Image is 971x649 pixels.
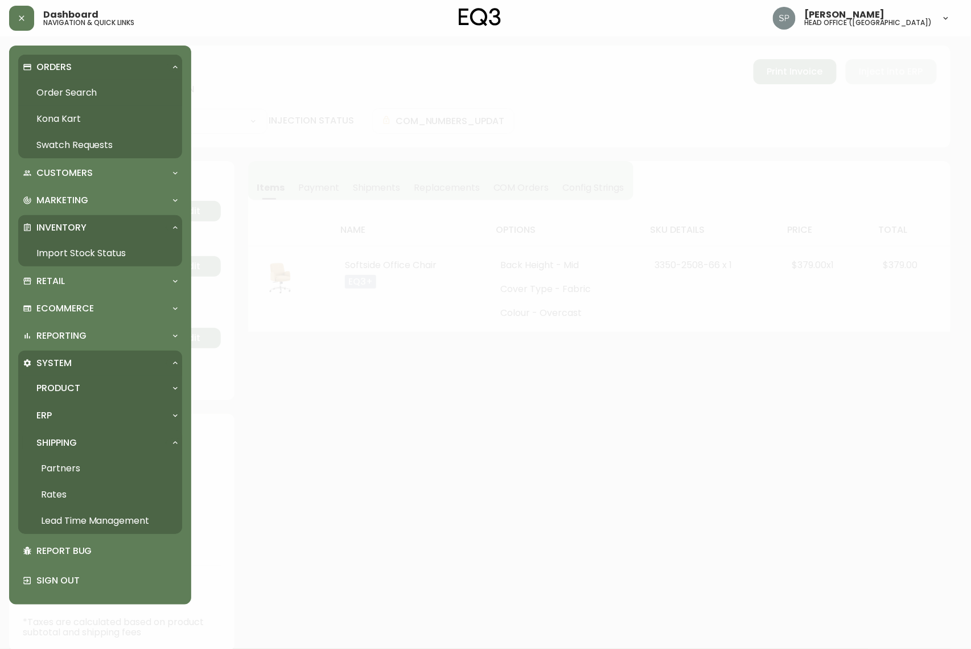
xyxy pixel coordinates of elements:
span: Dashboard [43,10,98,19]
h5: head office ([GEOGRAPHIC_DATA]) [805,19,932,26]
div: Shipping [18,430,182,455]
img: 0cb179e7bf3690758a1aaa5f0aafa0b4 [773,7,796,30]
a: Lead Time Management [18,508,182,534]
a: Rates [18,482,182,508]
p: ERP [36,409,52,422]
p: Ecommerce [36,302,94,315]
a: Swatch Requests [18,132,182,158]
div: Orders [18,55,182,80]
div: Sign Out [18,566,182,595]
div: ERP [18,403,182,428]
p: Customers [36,167,93,179]
a: Order Search [18,80,182,106]
p: Sign Out [36,574,178,587]
div: Customers [18,161,182,186]
div: Report Bug [18,536,182,566]
p: Reporting [36,330,87,342]
p: Marketing [36,194,88,207]
a: Import Stock Status [18,240,182,266]
div: Product [18,376,182,401]
div: Retail [18,269,182,294]
div: System [18,351,182,376]
p: Report Bug [36,545,178,557]
div: Inventory [18,215,182,240]
p: Inventory [36,221,87,234]
div: Ecommerce [18,296,182,321]
div: Marketing [18,188,182,213]
a: Kona Kart [18,106,182,132]
p: Retail [36,275,65,287]
p: Orders [36,61,72,73]
p: System [36,357,72,369]
a: Partners [18,455,182,482]
div: Reporting [18,323,182,348]
p: Shipping [36,437,77,449]
h5: navigation & quick links [43,19,134,26]
p: Product [36,382,80,395]
img: logo [459,8,501,26]
span: [PERSON_NAME] [805,10,885,19]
